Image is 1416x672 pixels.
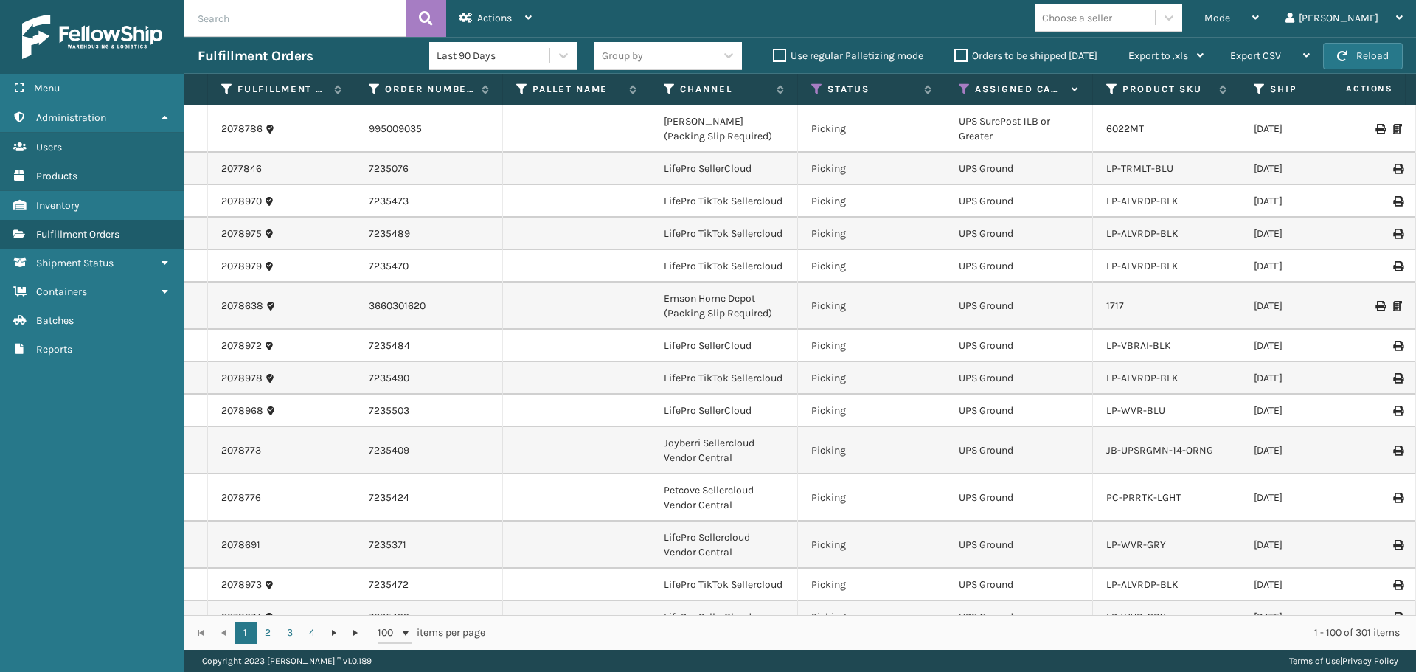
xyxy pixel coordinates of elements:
a: LP-ALVRDP-BLK [1106,372,1179,384]
td: Petcove Sellercloud Vendor Central [650,474,798,522]
td: [DATE] [1240,218,1388,250]
a: LP-WVR-BLU [1106,404,1165,417]
a: LP-TRMLT-BLU [1106,162,1173,175]
span: Inventory [36,199,80,212]
a: 2078786 [221,122,263,136]
a: 1 [235,622,257,644]
td: 7235489 [355,218,503,250]
a: 6022MT [1106,122,1144,135]
td: [DATE] [1240,569,1388,601]
i: Print Label [1393,229,1402,239]
td: LifePro SellerCloud [650,330,798,362]
span: Products [36,170,77,182]
td: [DATE] [1240,153,1388,185]
i: Print Label [1393,406,1402,416]
td: 7235484 [355,330,503,362]
a: 2078970 [221,194,262,209]
td: Joyberri Sellercloud Vendor Central [650,427,798,474]
label: Status [827,83,917,96]
div: 1 - 100 of 301 items [506,626,1400,640]
a: 3 [279,622,301,644]
label: Pallet Name [532,83,622,96]
i: Print Label [1375,124,1384,134]
a: LP-VBRAI-BLK [1106,339,1171,352]
i: Print Packing Slip [1393,124,1402,134]
span: Batches [36,314,74,327]
td: Picking [798,185,945,218]
a: 2078638 [221,299,263,314]
td: [DATE] [1240,250,1388,283]
td: UPS Ground [945,395,1093,427]
td: UPS Ground [945,474,1093,522]
td: Picking [798,283,945,330]
a: 2078978 [221,371,263,386]
span: Shipment Status [36,257,114,269]
a: 2078973 [221,578,262,592]
td: 7235503 [355,395,503,427]
i: Print Label [1393,580,1402,590]
td: UPS Ground [945,601,1093,634]
a: 2078975 [221,226,262,241]
td: Picking [798,474,945,522]
td: LifePro TikTok Sellercloud [650,569,798,601]
a: 2077846 [221,162,262,176]
i: Print Packing Slip [1393,301,1402,311]
span: Reports [36,343,72,356]
label: Assigned Carrier Service [975,83,1064,96]
div: Group by [602,48,643,63]
span: Menu [34,82,60,94]
a: LP-ALVRDP-BLK [1106,578,1179,591]
td: 7235409 [355,427,503,474]
a: 2 [257,622,279,644]
td: [PERSON_NAME] (Packing Slip Required) [650,105,798,153]
button: Reload [1323,43,1403,69]
i: Print Label [1393,164,1402,174]
td: [DATE] [1240,601,1388,634]
td: UPS Ground [945,283,1093,330]
td: Picking [798,395,945,427]
i: Print Label [1393,493,1402,503]
a: JB-UPSRGMN-14-ORNG [1106,444,1213,457]
h3: Fulfillment Orders [198,47,313,65]
i: Print Label [1375,301,1384,311]
td: 7235490 [355,362,503,395]
td: [DATE] [1240,362,1388,395]
span: Go to the last page [350,627,362,639]
label: Ship By Date [1270,83,1359,96]
td: LifePro TikTok Sellercloud [650,362,798,395]
a: LP-ALVRDP-BLK [1106,260,1179,272]
td: Picking [798,218,945,250]
td: [DATE] [1240,185,1388,218]
td: [DATE] [1240,395,1388,427]
td: [DATE] [1240,105,1388,153]
span: Go to the next page [328,627,340,639]
td: UPS Ground [945,522,1093,569]
a: PC-PRRTK-LGHT [1106,491,1181,504]
a: Privacy Policy [1342,656,1398,666]
td: UPS Ground [945,153,1093,185]
td: 7235371 [355,522,503,569]
td: Picking [798,522,945,569]
td: [DATE] [1240,474,1388,522]
td: UPS Ground [945,185,1093,218]
div: | [1289,650,1398,672]
label: Order Number [385,83,474,96]
span: Users [36,141,62,153]
div: Last 90 Days [437,48,551,63]
a: Go to the next page [323,622,345,644]
i: Print Label [1393,373,1402,384]
td: LifePro SellerCloud [650,395,798,427]
td: Picking [798,427,945,474]
a: 2078974 [221,610,262,625]
td: 7235076 [355,153,503,185]
span: Administration [36,111,106,124]
a: LP-WVR-GRY [1106,611,1166,623]
td: 995009035 [355,105,503,153]
span: Mode [1204,12,1230,24]
a: Terms of Use [1289,656,1340,666]
a: 2078776 [221,491,261,505]
td: LifePro SellerCloud [650,601,798,634]
label: Use regular Palletizing mode [773,49,923,62]
td: Picking [798,153,945,185]
a: 4 [301,622,323,644]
